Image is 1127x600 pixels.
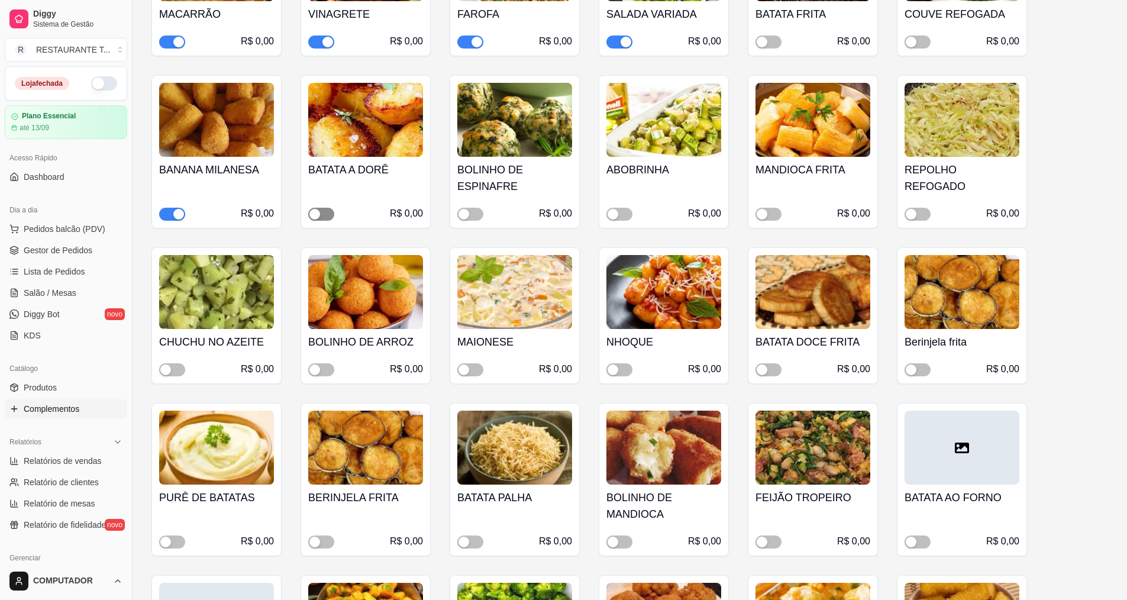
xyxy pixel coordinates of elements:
span: Complementos [24,403,79,415]
div: RESTAURANTE T ... [36,44,111,56]
a: Relatórios de vendas [5,451,127,470]
div: Acesso Rápido [5,149,127,167]
a: Relatório de mesas [5,494,127,513]
h4: BATATA PALHA [457,489,572,506]
h4: PURÊ DE BATATAS [159,489,274,506]
span: R [15,44,27,56]
img: product-image [457,83,572,157]
h4: BOLINHO DE MANDIOCA [606,489,721,522]
a: Relatório de fidelidadenovo [5,515,127,534]
a: Lista de Pedidos [5,262,127,281]
h4: FAROFA [457,6,572,22]
div: R$ 0,00 [986,362,1019,376]
a: Diggy Botnovo [5,305,127,324]
img: product-image [905,83,1019,157]
button: Alterar Status [91,76,117,91]
h4: CHUCHU NO AZEITE [159,334,274,350]
div: Dia a dia [5,201,127,220]
img: product-image [159,255,274,329]
span: Diggy [33,9,122,20]
h4: MAIONESE [457,334,572,350]
div: R$ 0,00 [539,34,572,49]
div: R$ 0,00 [837,362,870,376]
div: R$ 0,00 [986,34,1019,49]
article: até 13/09 [20,123,49,133]
div: R$ 0,00 [837,34,870,49]
div: R$ 0,00 [241,534,274,549]
button: Pedidos balcão (PDV) [5,220,127,238]
span: Relatório de mesas [24,498,95,509]
div: Loja fechada [15,77,69,90]
a: Produtos [5,378,127,397]
h4: BOLINHO DE ARROZ [308,334,423,350]
div: R$ 0,00 [539,207,572,221]
span: Diggy Bot [24,308,60,320]
span: KDS [24,330,41,341]
img: product-image [308,83,423,157]
div: Catálogo [5,359,127,378]
h4: MACARRÃO [159,6,274,22]
img: product-image [308,411,423,485]
article: Plano Essencial [22,112,76,121]
span: Salão / Mesas [24,287,76,299]
span: Produtos [24,382,57,393]
a: Dashboard [5,167,127,186]
h4: SALADA VARIADA [606,6,721,22]
img: product-image [159,411,274,485]
div: R$ 0,00 [986,207,1019,221]
h4: FEIJÃO TROPEIRO [755,489,870,506]
span: Gestor de Pedidos [24,244,92,256]
div: R$ 0,00 [688,207,721,221]
div: R$ 0,00 [539,534,572,549]
h4: COUVE REFOGADA [905,6,1019,22]
span: Relatório de clientes [24,476,99,488]
div: Gerenciar [5,549,127,567]
h4: BERINJELA FRITA [308,489,423,506]
a: Relatório de clientes [5,473,127,492]
img: product-image [606,255,721,329]
a: Plano Essencialaté 13/09 [5,105,127,139]
div: R$ 0,00 [241,362,274,376]
div: R$ 0,00 [390,207,423,221]
span: Sistema de Gestão [33,20,122,29]
a: DiggySistema de Gestão [5,5,127,33]
h4: NHOQUE [606,334,721,350]
div: R$ 0,00 [688,362,721,376]
div: R$ 0,00 [390,34,423,49]
img: product-image [606,83,721,157]
h4: BANANA MILANESA [159,162,274,178]
h4: BATATA DOCE FRITA [755,334,870,350]
h4: Berinjela frita [905,334,1019,350]
h4: BATATA FRITA [755,6,870,22]
div: R$ 0,00 [688,34,721,49]
img: product-image [457,255,572,329]
div: R$ 0,00 [688,534,721,549]
a: Salão / Mesas [5,283,127,302]
span: Relatórios [9,437,41,447]
h4: BATATA AO FORNO [905,489,1019,506]
img: product-image [755,255,870,329]
img: product-image [755,83,870,157]
span: Dashboard [24,171,64,183]
img: product-image [905,255,1019,329]
h4: ABOBRINHA [606,162,721,178]
h4: MANDIOCA FRITA [755,162,870,178]
span: Relatórios de vendas [24,455,102,467]
div: R$ 0,00 [390,534,423,549]
a: Complementos [5,399,127,418]
img: product-image [606,411,721,485]
div: R$ 0,00 [539,362,572,376]
span: COMPUTADOR [33,576,108,586]
div: R$ 0,00 [837,207,870,221]
span: Relatório de fidelidade [24,519,106,531]
div: R$ 0,00 [986,534,1019,549]
button: Select a team [5,38,127,62]
div: R$ 0,00 [241,34,274,49]
h4: BOLINHO DE ESPINAFRE [457,162,572,195]
a: KDS [5,326,127,345]
img: product-image [457,411,572,485]
h4: REPOLHO REFOGADO [905,162,1019,195]
img: product-image [755,411,870,485]
img: product-image [159,83,274,157]
span: Lista de Pedidos [24,266,85,278]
